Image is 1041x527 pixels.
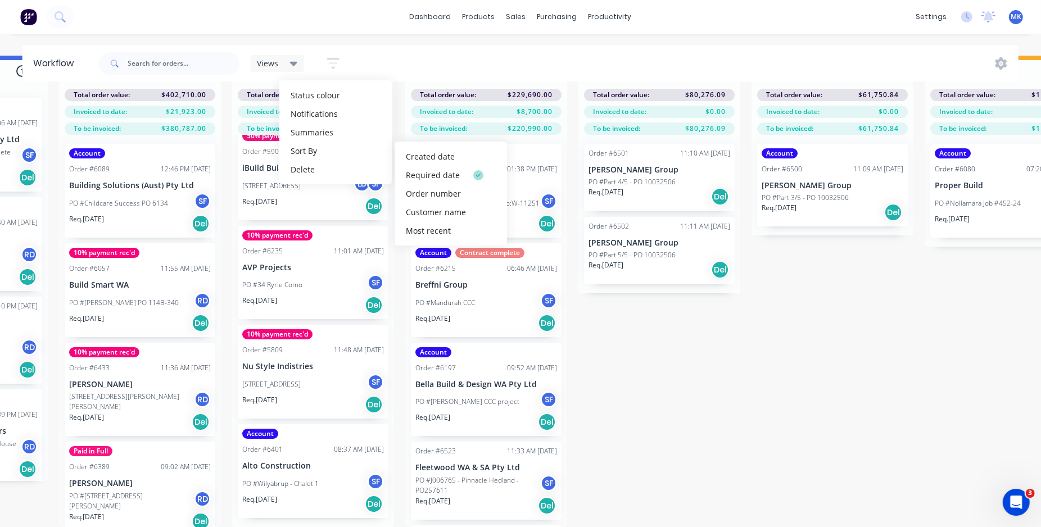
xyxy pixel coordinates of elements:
[279,86,392,105] button: Status colour
[74,124,121,134] span: To be invoiced:
[69,347,139,357] div: 10% payment rec'd
[457,8,501,25] div: products
[69,263,110,274] div: Order #6057
[593,90,649,100] span: Total order value:
[365,296,383,314] div: Del
[242,197,277,207] p: Req. [DATE]
[455,248,524,258] div: Contract complete
[194,193,211,210] div: SF
[34,57,80,70] div: Workflow
[584,144,735,211] div: Order #650111:10 AM [DATE][PERSON_NAME] GroupPO #Part 4/5 - PO 10032506Req.[DATE]Del
[705,107,726,117] span: $0.00
[69,491,194,511] p: PO #[STREET_ADDRESS][PERSON_NAME]
[583,8,637,25] div: productivity
[257,57,279,69] span: Views
[593,107,646,117] span: Invoiced to date:
[589,221,629,231] div: Order #6502
[935,214,970,224] p: Req. [DATE]
[711,188,729,206] div: Del
[532,8,583,25] div: purchasing
[589,260,623,270] p: Req. [DATE]
[161,263,211,274] div: 11:55 AM [DATE]
[415,298,475,308] p: PO #Mandurah CCC
[685,90,726,100] span: $80,276.09
[19,460,37,478] div: Del
[762,203,796,213] p: Req. [DATE]
[367,473,384,490] div: SF
[853,164,903,174] div: 11:09 AM [DATE]
[538,215,556,233] div: Del
[19,268,37,286] div: Del
[242,163,384,173] p: iBuild Building Solutions
[166,107,206,117] span: $21,923.00
[411,243,562,337] div: AccountContract completeOrder #621506:46 AM [DATE]Breffni GroupPO #Mandurah CCCSFReq.[DATE]Del
[415,280,557,290] p: Breffni Group
[291,89,340,101] span: Status colour
[242,296,277,306] p: Req. [DATE]
[395,221,507,240] div: Most recent
[69,298,179,308] p: PO #[PERSON_NAME] PO 114B-340
[415,380,557,389] p: Bella Build & Design WA Pty Ltd
[589,165,730,175] p: [PERSON_NAME] Group
[507,164,557,174] div: 01:38 PM [DATE]
[766,124,813,134] span: To be invoiced:
[540,475,557,492] div: SF
[19,361,37,379] div: Del
[395,147,507,166] div: Created date
[161,462,211,472] div: 09:02 AM [DATE]
[538,413,556,431] div: Del
[161,124,206,134] span: $380,787.00
[242,494,277,505] p: Req. [DATE]
[334,246,384,256] div: 11:01 AM [DATE]
[415,263,456,274] div: Order #6215
[411,442,562,520] div: Order #652311:33 AM [DATE]Fleetwood WA & SA Pty LtdPO #J006765 - Pinnacle Hedland - PO257611SFReq...
[69,363,110,373] div: Order #6433
[935,148,971,158] div: Account
[404,8,457,25] a: dashboard
[242,345,283,355] div: Order #5809
[507,446,557,456] div: 11:33 AM [DATE]
[415,248,451,258] div: Account
[69,479,211,488] p: [PERSON_NAME]
[69,181,211,190] p: Building Solutions (Aust) Pty Ltd
[65,144,215,238] div: AccountOrder #608912:46 PM [DATE]Building Solutions (Aust) Pty LtdPO #Childcare Success PO 6134SF...
[884,203,902,221] div: Del
[538,314,556,332] div: Del
[517,107,553,117] span: $8,700.00
[365,396,383,414] div: Del
[415,446,456,456] div: Order #6523
[415,347,451,357] div: Account
[685,124,726,134] span: $80,276.09
[242,379,301,389] p: [STREET_ADDRESS]
[69,280,211,290] p: Build Smart WA
[69,462,110,472] div: Order #6389
[589,250,676,260] p: PO #Part 5/5 - PO 10032506
[69,314,104,324] p: Req. [DATE]
[415,496,450,506] p: Req. [DATE]
[19,169,37,187] div: Del
[420,124,467,134] span: To be invoiced:
[69,412,104,422] p: Req. [DATE]
[939,107,993,117] span: Invoiced to date:
[238,325,388,419] div: 10% payment rec'dOrder #580911:48 AM [DATE]Nu Style Indistries[STREET_ADDRESS]SFReq.[DATE]Del
[65,343,215,437] div: 10% payment rec'dOrder #643311:36 AM [DATE][PERSON_NAME][STREET_ADDRESS][PERSON_NAME][PERSON_NAME...
[589,177,676,187] p: PO #Part 4/5 - PO 10032506
[365,495,383,513] div: Del
[21,246,38,263] div: RD
[20,8,37,25] img: Factory
[238,226,388,320] div: 10% payment rec'dOrder #623511:01 AM [DATE]AVP ProjectsPO #34 Ryrie ComoSFReq.[DATE]Del
[367,274,384,291] div: SF
[1026,489,1035,498] span: 3
[279,142,392,160] button: Sort By
[192,413,210,431] div: Del
[279,123,392,142] button: Summaries
[242,263,384,272] p: AVP Projects
[858,90,899,100] span: $61,750.84
[21,147,38,163] div: SF
[584,217,735,284] div: Order #650211:11 AM [DATE][PERSON_NAME] GroupPO #Part 5/5 - PO 10032506Req.[DATE]Del
[65,243,215,337] div: 10% payment rec'dOrder #605711:55 AM [DATE]Build Smart WAPO #[PERSON_NAME] PO 114B-340RDReq.[DATE...
[242,131,313,141] div: 50% payment rec'd
[1011,12,1021,22] span: MK
[1003,489,1030,516] iframe: Intercom live chat
[508,90,553,100] span: $229,690.00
